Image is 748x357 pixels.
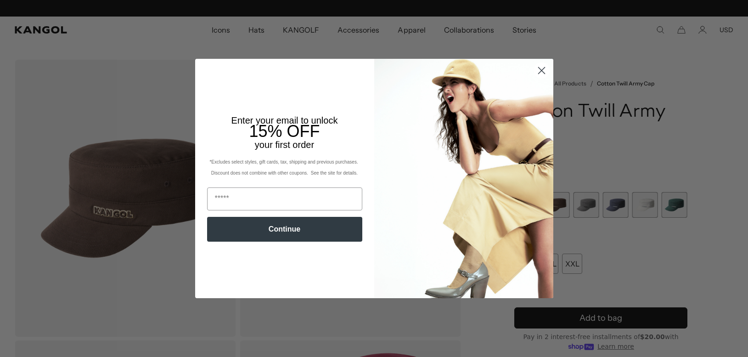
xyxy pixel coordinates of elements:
[209,159,359,176] span: *Excludes select styles, gift cards, tax, shipping and previous purchases. Discount does not comb...
[534,62,550,79] button: Close dialog
[249,122,320,141] span: 15% OFF
[207,187,362,210] input: Email
[207,217,362,242] button: Continue
[255,140,314,150] span: your first order
[231,115,338,125] span: Enter your email to unlock
[374,59,553,298] img: 93be19ad-e773-4382-80b9-c9d740c9197f.jpeg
